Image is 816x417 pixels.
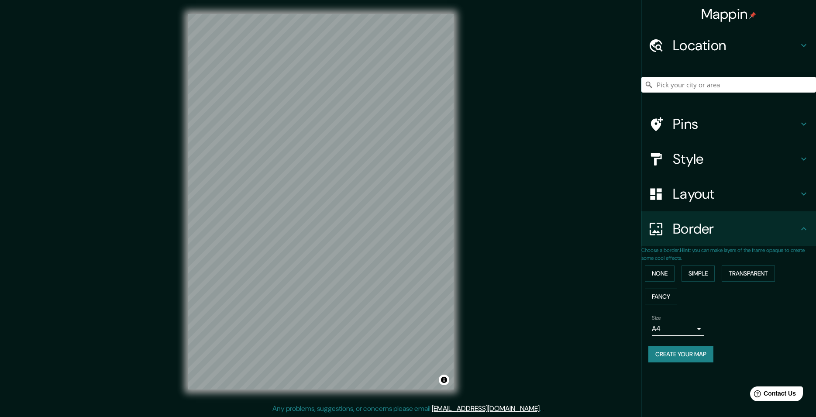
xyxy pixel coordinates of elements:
[641,211,816,246] div: Border
[641,176,816,211] div: Layout
[648,346,713,362] button: Create your map
[188,14,454,389] canvas: Map
[738,383,806,407] iframe: Help widget launcher
[722,265,775,282] button: Transparent
[749,12,756,19] img: pin-icon.png
[641,141,816,176] div: Style
[641,77,816,93] input: Pick your city or area
[673,115,799,133] h4: Pins
[680,247,690,254] b: Hint
[432,404,540,413] a: [EMAIL_ADDRESS][DOMAIN_NAME]
[701,5,757,23] h4: Mappin
[673,220,799,238] h4: Border
[645,265,675,282] button: None
[645,289,677,305] button: Fancy
[272,403,541,414] p: Any problems, suggestions, or concerns please email .
[641,107,816,141] div: Pins
[542,403,544,414] div: .
[673,185,799,203] h4: Layout
[652,322,704,336] div: A4
[673,150,799,168] h4: Style
[641,246,816,262] p: Choose a border. : you can make layers of the frame opaque to create some cool effects.
[439,375,449,385] button: Toggle attribution
[641,28,816,63] div: Location
[652,314,661,322] label: Size
[673,37,799,54] h4: Location
[682,265,715,282] button: Simple
[541,403,542,414] div: .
